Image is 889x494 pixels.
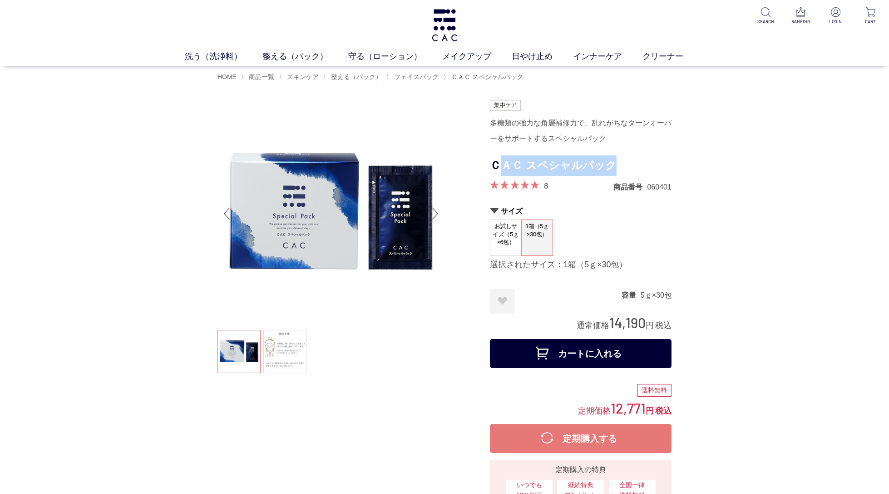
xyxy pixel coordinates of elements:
[577,321,609,330] span: 通常価格
[451,73,523,80] span: ＣＡＣ スペシャルパック
[573,50,643,63] a: インナーケア
[637,384,672,397] div: 送料無料
[614,182,647,192] dt: 商品番号
[544,180,548,190] a: 8
[755,18,777,25] p: SEARCH
[394,73,439,80] span: フェイスパック
[655,406,672,415] span: 税込
[755,7,777,25] a: SEARCH
[279,73,321,81] li: 〉
[825,18,847,25] p: LOGIN
[859,18,882,25] p: CART
[217,100,444,327] img: ＣＡＣ スペシャルパック 1箱（5ｇ×30包）
[392,73,439,80] a: フェイスパック
[349,50,443,63] a: 守る（ローション）
[490,289,515,314] a: お気に入りに登録する
[655,321,672,330] span: 税込
[443,73,525,81] li: 〉
[646,321,654,330] span: 円
[323,73,384,81] li: 〉
[512,50,573,63] a: 日やけ止め
[490,115,672,146] div: 多糖類の強力な角層補修力で、乱れがちなターンオーバーをサポートするスペシャルパック
[490,206,672,216] h2: サイズ
[329,73,382,80] a: 整える（パック）
[622,290,641,300] dt: 容量
[609,314,646,331] span: 14,190
[386,73,441,81] li: 〉
[490,259,672,270] div: 選択されたサイズ：1箱（5ｇ×30包）
[611,399,646,416] span: 12,771
[443,50,512,63] a: メイクアップ
[490,220,521,249] span: お試しサイズ（5ｇ×6包）
[825,7,847,25] a: LOGIN
[263,50,349,63] a: 整える（パック）
[247,73,274,80] a: 商品一覧
[643,50,704,63] a: クリーナー
[285,73,319,80] a: スキンケア
[646,406,654,415] span: 円
[790,7,812,25] a: RANKING
[490,155,672,176] h1: ＣＡＣ スペシャルパック
[647,182,672,192] dd: 060401
[578,405,611,415] span: 定期価格
[490,424,672,453] button: 定期購入する
[859,7,882,25] a: CART
[426,195,444,232] div: Next slide
[249,73,274,80] span: 商品一覧
[522,220,553,246] span: 1箱（5ｇ×30包）
[430,9,459,41] img: logo
[790,18,812,25] p: RANKING
[217,73,237,80] a: HOME
[449,73,523,80] a: ＣＡＣ スペシャルパック
[490,339,672,368] button: カートに入れる
[185,50,263,63] a: 洗う（洗浄料）
[217,195,236,232] div: Previous slide
[641,290,672,300] dd: 5ｇ×30包
[331,73,382,80] span: 整える（パック）
[287,73,319,80] span: スキンケア
[241,73,277,81] li: 〉
[494,464,668,475] div: 定期購入の特典
[490,100,521,111] img: 集中ケア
